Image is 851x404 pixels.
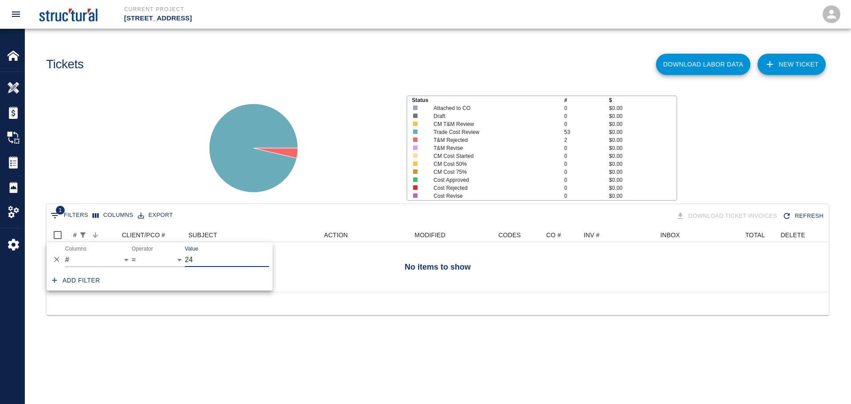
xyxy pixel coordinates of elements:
p: CM Cost Started [433,152,551,160]
div: ACTION [295,228,375,242]
button: Show filters [77,229,89,241]
div: INV # [579,228,630,242]
p: Cost Approved [433,176,551,184]
button: Delete [50,253,63,266]
div: SUBJECT [188,228,217,242]
p: T&M Rejected [433,136,551,144]
p: Trade Cost Review [433,128,551,136]
button: Export [136,208,175,222]
span: 1 [56,206,65,215]
p: $0.00 [609,168,676,176]
p: Current Project [124,5,473,13]
p: # [564,96,609,104]
div: DELETE [769,228,814,242]
input: Filter value [185,253,269,267]
button: Add filter [48,272,104,289]
label: Value [185,245,198,253]
p: $ [609,96,676,104]
p: [STREET_ADDRESS] [124,13,473,24]
p: 0 [564,192,609,200]
div: TOTAL [745,228,765,242]
label: Columns [65,245,86,253]
div: INV # [584,228,600,242]
p: $0.00 [609,136,676,144]
div: CO # [546,228,561,242]
div: INBOX [630,228,684,242]
p: 0 [564,168,609,176]
div: CODES [450,228,525,242]
button: Sort [89,229,101,241]
p: 0 [564,160,609,168]
p: $0.00 [609,152,676,160]
div: CODES [498,228,521,242]
p: 0 [564,104,609,112]
div: ACTION [324,228,348,242]
p: CM T&M Review [433,120,551,128]
p: 0 [564,112,609,120]
div: TOTAL [684,228,769,242]
p: Status [412,96,564,104]
p: 0 [564,152,609,160]
button: Download Labor Data [656,54,750,75]
p: 2 [564,136,609,144]
p: CM Cost 50% [433,160,551,168]
label: Operator [132,245,153,253]
div: 1 active filter [77,229,89,241]
p: $0.00 [609,160,676,168]
p: $0.00 [609,144,676,152]
p: CM Cost 75% [433,168,551,176]
div: Refresh the list [781,208,827,224]
h1: Tickets [46,57,84,72]
p: $0.00 [609,176,676,184]
p: Draft [433,112,551,120]
p: $0.00 [609,192,676,200]
div: CO # [525,228,579,242]
button: Show filters [48,208,90,223]
iframe: Chat Widget [807,361,851,404]
div: INBOX [660,228,680,242]
button: Refresh [781,208,827,224]
div: DELETE [781,228,805,242]
img: Structural Preservation Systems, LLC [31,4,106,25]
button: open drawer [5,4,27,25]
p: $0.00 [609,184,676,192]
div: MODIFIED [414,228,445,242]
p: Attached to CO [433,104,551,112]
p: 53 [564,128,609,136]
p: $0.00 [609,104,676,112]
p: 0 [564,176,609,184]
p: T&M Revise [433,144,551,152]
a: NEW TICKET [757,54,826,75]
p: 0 [564,144,609,152]
p: 0 [564,184,609,192]
div: Tickets download in groups of 15 [674,208,781,224]
div: SUBJECT [184,228,295,242]
button: Select columns [90,208,136,222]
p: Cost Rejected [433,184,551,192]
div: CLIENT/PCO # [122,228,165,242]
p: 0 [564,120,609,128]
p: Cost Revise [433,192,551,200]
div: # [73,228,77,242]
div: MODIFIED [375,228,450,242]
div: # [69,228,117,242]
p: $0.00 [609,120,676,128]
p: $0.00 [609,112,676,120]
p: $0.00 [609,128,676,136]
div: CLIENT/PCO # [117,228,184,242]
